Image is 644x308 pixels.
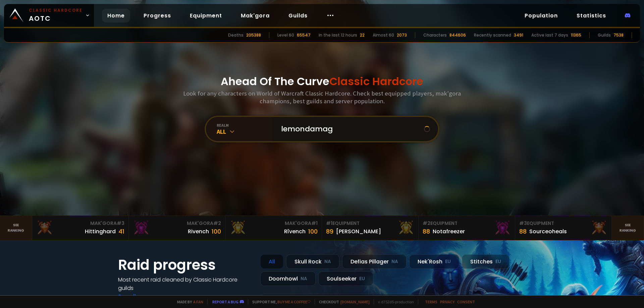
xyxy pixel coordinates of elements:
[425,299,437,304] a: Terms
[342,254,407,269] div: Defias Pillager
[29,7,83,23] span: AOTC
[36,220,124,227] div: Mak'Gora
[260,271,316,286] div: Doomhowl
[212,227,221,236] div: 100
[235,9,275,22] a: Mak'gora
[277,299,311,304] a: Buy me a coffee
[297,32,311,38] div: 65547
[423,32,447,38] div: Characters
[440,299,454,304] a: Privacy
[457,299,475,304] a: Consent
[336,227,381,236] div: [PERSON_NAME]
[495,258,501,265] small: EU
[221,73,423,89] h1: Ahead Of The Curve
[598,32,611,38] div: Guilds
[449,32,466,38] div: 844606
[248,299,311,304] span: Support me,
[519,227,527,236] div: 88
[326,227,333,236] div: 89
[531,32,568,38] div: Active last 7 days
[133,220,221,227] div: Mak'Gora
[514,32,523,38] div: 3491
[193,299,203,304] a: a fan
[118,275,252,292] h4: Most recent raid cleaned by Classic Hardcore guilds
[571,9,611,22] a: Statistics
[373,32,394,38] div: Almost 60
[4,4,94,27] a: Classic HardcoreAOTC
[118,293,162,300] a: See all progress
[319,32,357,38] div: In the last 12 hours
[409,254,459,269] div: Nek'Rosh
[129,216,225,240] a: Mak'Gora#2Rivench100
[612,216,644,240] a: Seeranking
[217,128,273,135] div: All
[397,32,407,38] div: 2073
[374,299,414,304] span: v. d752d5 - production
[283,9,313,22] a: Guilds
[213,220,221,227] span: # 2
[85,227,116,236] div: Hittinghard
[277,32,294,38] div: Level 60
[322,216,419,240] a: #1Equipment89[PERSON_NAME]
[613,32,624,38] div: 7538
[225,216,322,240] a: Mak'Gora#1Rîvench100
[212,299,238,304] a: Report a bug
[180,89,464,105] h3: Look for any characters on World of Warcraft Classic Hardcore. Check best equipped players, mak'g...
[326,220,332,227] span: # 1
[318,271,373,286] div: Soulseeker
[419,216,515,240] a: #2Equipment88Notafreezer
[329,74,423,89] span: Classic Hardcore
[308,227,318,236] div: 100
[284,227,306,236] div: Rîvench
[529,227,567,236] div: Sourceoheals
[571,32,581,38] div: 11365
[32,216,129,240] a: Mak'Gora#3Hittinghard41
[360,32,365,38] div: 22
[326,220,414,227] div: Equipment
[117,220,124,227] span: # 3
[277,117,424,141] input: Search a character...
[29,7,83,13] small: Classic Hardcore
[515,216,612,240] a: #3Equipment88Sourceoheals
[519,220,607,227] div: Equipment
[340,299,370,304] a: [DOMAIN_NAME]
[118,227,124,236] div: 41
[423,220,430,227] span: # 2
[433,227,465,236] div: Notafreezer
[359,275,365,282] small: EU
[315,299,370,304] span: Checkout
[246,32,261,38] div: 205388
[391,258,398,265] small: NA
[286,254,339,269] div: Skull Rock
[188,227,209,236] div: Rivench
[324,258,331,265] small: NA
[311,220,318,227] span: # 1
[462,254,509,269] div: Stitches
[184,9,227,22] a: Equipment
[173,299,203,304] span: Made by
[519,9,563,22] a: Population
[229,220,318,227] div: Mak'Gora
[301,275,307,282] small: NA
[519,220,527,227] span: # 3
[445,258,451,265] small: EU
[217,123,273,128] div: realm
[102,9,130,22] a: Home
[423,220,511,227] div: Equipment
[228,32,244,38] div: Deaths
[118,254,252,275] h1: Raid progress
[138,9,176,22] a: Progress
[260,254,283,269] div: All
[423,227,430,236] div: 88
[474,32,511,38] div: Recently scanned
